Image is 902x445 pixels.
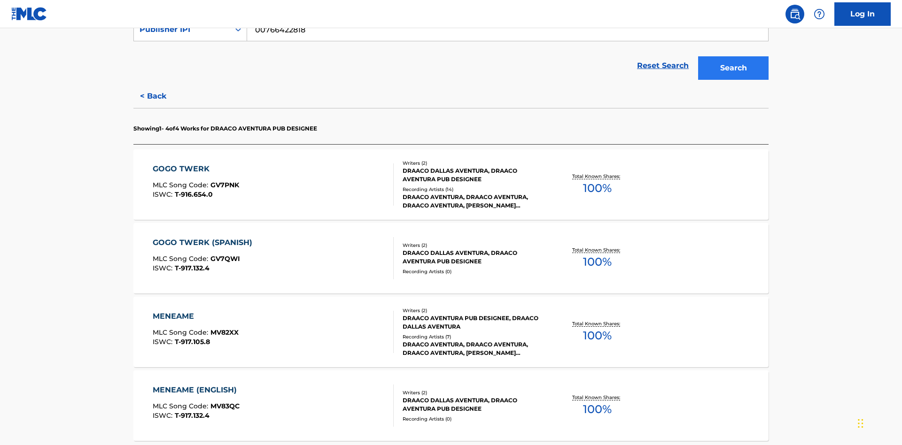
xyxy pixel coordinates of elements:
div: MENEAME [153,311,239,322]
div: Drag [858,409,863,437]
div: DRAACO DALLAS AVENTURA, DRAACO AVENTURA PUB DESIGNEE [403,167,544,184]
img: MLC Logo [11,7,47,21]
span: 100 % [583,180,612,197]
div: Writers ( 2 ) [403,307,544,314]
img: help [814,8,825,20]
a: MENEAME (ENGLISH)MLC Song Code:MV83QCISWC:T-917.132.4Writers (2)DRAACO DALLAS AVENTURA, DRAACO AV... [133,370,769,441]
span: 100 % [583,327,612,344]
p: Total Known Shares: [572,246,622,253]
div: MENEAME (ENGLISH) [153,384,241,396]
a: GOGO TWERKMLC Song Code:GV7PNKISWC:T-916.654.0Writers (2)DRAACO DALLAS AVENTURA, DRAACO AVENTURA ... [133,149,769,220]
button: Search [698,56,769,80]
a: Reset Search [632,55,693,76]
div: Publisher IPI [140,24,224,35]
div: Writers ( 2 ) [403,242,544,249]
span: MV82XX [210,328,239,337]
span: ISWC : [153,264,175,272]
div: DRAACO AVENTURA, DRAACO AVENTURA, DRAACO AVENTURA, [PERSON_NAME] AVENTURA, DRAACO AVENTURA [403,193,544,210]
a: GOGO TWERK (SPANISH)MLC Song Code:GV7QWIISWC:T-917.132.4Writers (2)DRAACO DALLAS AVENTURA, DRAACO... [133,223,769,293]
div: GOGO TWERK (SPANISH) [153,237,257,248]
span: 100 % [583,253,612,270]
img: search [789,8,801,20]
iframe: Chat Widget [855,400,902,445]
span: MLC Song Code : [153,254,210,263]
p: Showing 1 - 4 of 4 Works for DRAACO AVENTURA PUB DESIGNEE [133,124,317,133]
form: Search Form [133,18,769,84]
a: MENEAMEMLC Song Code:MV82XXISWC:T-917.105.8Writers (2)DRAACO AVENTURA PUB DESIGNEE, DRAACO DALLAS... [133,297,769,367]
span: MLC Song Code : [153,181,210,189]
div: Writers ( 2 ) [403,160,544,167]
div: Recording Artists ( 0 ) [403,268,544,275]
button: < Back [133,84,190,108]
p: Total Known Shares: [572,320,622,327]
div: DRAACO DALLAS AVENTURA, DRAACO AVENTURA PUB DESIGNEE [403,396,544,413]
div: DRAACO DALLAS AVENTURA, DRAACO AVENTURA PUB DESIGNEE [403,249,544,266]
a: Log In [834,2,891,26]
div: Recording Artists ( 14 ) [403,186,544,193]
p: Total Known Shares: [572,394,622,401]
span: MV83QC [210,402,240,410]
div: Recording Artists ( 0 ) [403,415,544,422]
span: 100 % [583,401,612,418]
span: T-917.132.4 [175,264,210,272]
span: T-917.105.8 [175,338,210,346]
span: ISWC : [153,190,175,199]
div: DRAACO AVENTURA, DRAACO AVENTURA, DRAACO AVENTURA, [PERSON_NAME] AVENTURA, DRAACO AVENTURA [403,340,544,357]
span: GV7PNK [210,181,239,189]
span: MLC Song Code : [153,402,210,410]
div: Recording Artists ( 7 ) [403,333,544,340]
div: GOGO TWERK [153,163,239,175]
span: MLC Song Code : [153,328,210,337]
div: Help [810,5,829,23]
span: ISWC : [153,411,175,420]
a: Public Search [785,5,804,23]
span: T-917.132.4 [175,411,210,420]
p: Total Known Shares: [572,173,622,180]
span: T-916.654.0 [175,190,213,199]
div: Writers ( 2 ) [403,389,544,396]
span: GV7QWI [210,254,240,263]
span: ISWC : [153,338,175,346]
div: DRAACO AVENTURA PUB DESIGNEE, DRAACO DALLAS AVENTURA [403,314,544,331]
